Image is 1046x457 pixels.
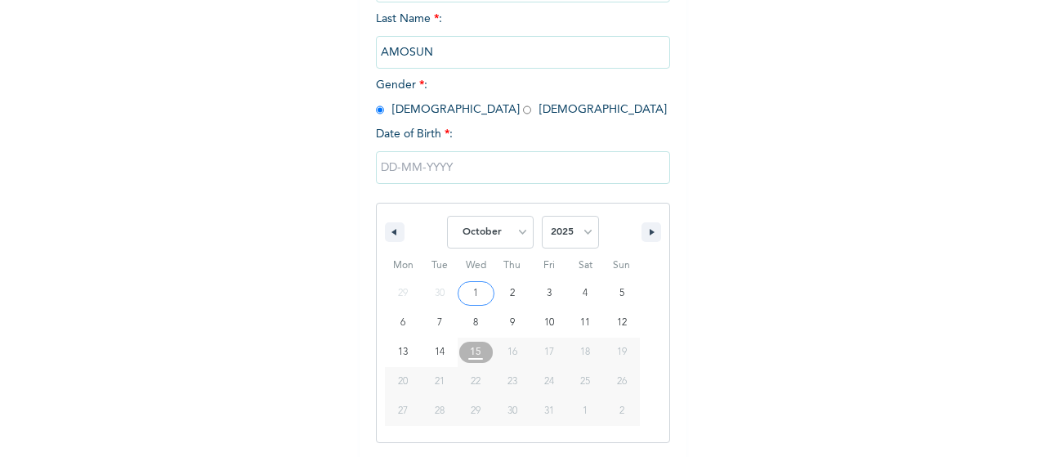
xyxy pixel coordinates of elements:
span: 17 [544,338,554,367]
span: 10 [544,308,554,338]
button: 16 [494,338,531,367]
span: Thu [494,253,531,279]
span: 9 [510,308,515,338]
button: 13 [385,338,422,367]
button: 3 [530,279,567,308]
span: Last Name : [376,13,670,58]
button: 6 [385,308,422,338]
span: 25 [580,367,590,397]
span: 31 [544,397,554,426]
button: 19 [603,338,640,367]
span: 2 [510,279,515,308]
input: DD-MM-YYYY [376,151,670,184]
button: 9 [494,308,531,338]
button: 17 [530,338,567,367]
span: Tue [422,253,458,279]
button: 1 [458,279,494,308]
span: 18 [580,338,590,367]
span: 3 [547,279,552,308]
button: 12 [603,308,640,338]
button: 31 [530,397,567,426]
span: Date of Birth : [376,126,453,143]
span: 8 [473,308,478,338]
span: 22 [471,367,481,397]
button: 27 [385,397,422,426]
button: 25 [567,367,604,397]
button: 18 [567,338,604,367]
button: 20 [385,367,422,397]
span: 27 [398,397,408,426]
span: 20 [398,367,408,397]
button: 24 [530,367,567,397]
button: 4 [567,279,604,308]
span: Fri [530,253,567,279]
button: 2 [494,279,531,308]
span: 6 [400,308,405,338]
button: 8 [458,308,494,338]
span: 4 [583,279,588,308]
span: 14 [435,338,445,367]
span: Gender : [DEMOGRAPHIC_DATA] [DEMOGRAPHIC_DATA] [376,79,667,115]
span: Mon [385,253,422,279]
button: 28 [422,397,458,426]
span: Sun [603,253,640,279]
span: 15 [470,338,481,367]
button: 14 [422,338,458,367]
span: 29 [471,397,481,426]
span: 13 [398,338,408,367]
span: 26 [617,367,627,397]
span: 28 [435,397,445,426]
span: 19 [617,338,627,367]
span: 21 [435,367,445,397]
input: Enter your last name [376,36,670,69]
span: Sat [567,253,604,279]
span: 16 [507,338,517,367]
span: 30 [507,397,517,426]
button: 23 [494,367,531,397]
button: 30 [494,397,531,426]
button: 10 [530,308,567,338]
span: 11 [580,308,590,338]
span: Wed [458,253,494,279]
button: 22 [458,367,494,397]
button: 5 [603,279,640,308]
button: 21 [422,367,458,397]
span: 23 [507,367,517,397]
span: 24 [544,367,554,397]
span: 1 [473,279,478,308]
button: 7 [422,308,458,338]
button: 15 [458,338,494,367]
button: 11 [567,308,604,338]
span: 5 [619,279,624,308]
button: 26 [603,367,640,397]
button: 29 [458,397,494,426]
span: 7 [437,308,442,338]
span: 12 [617,308,627,338]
